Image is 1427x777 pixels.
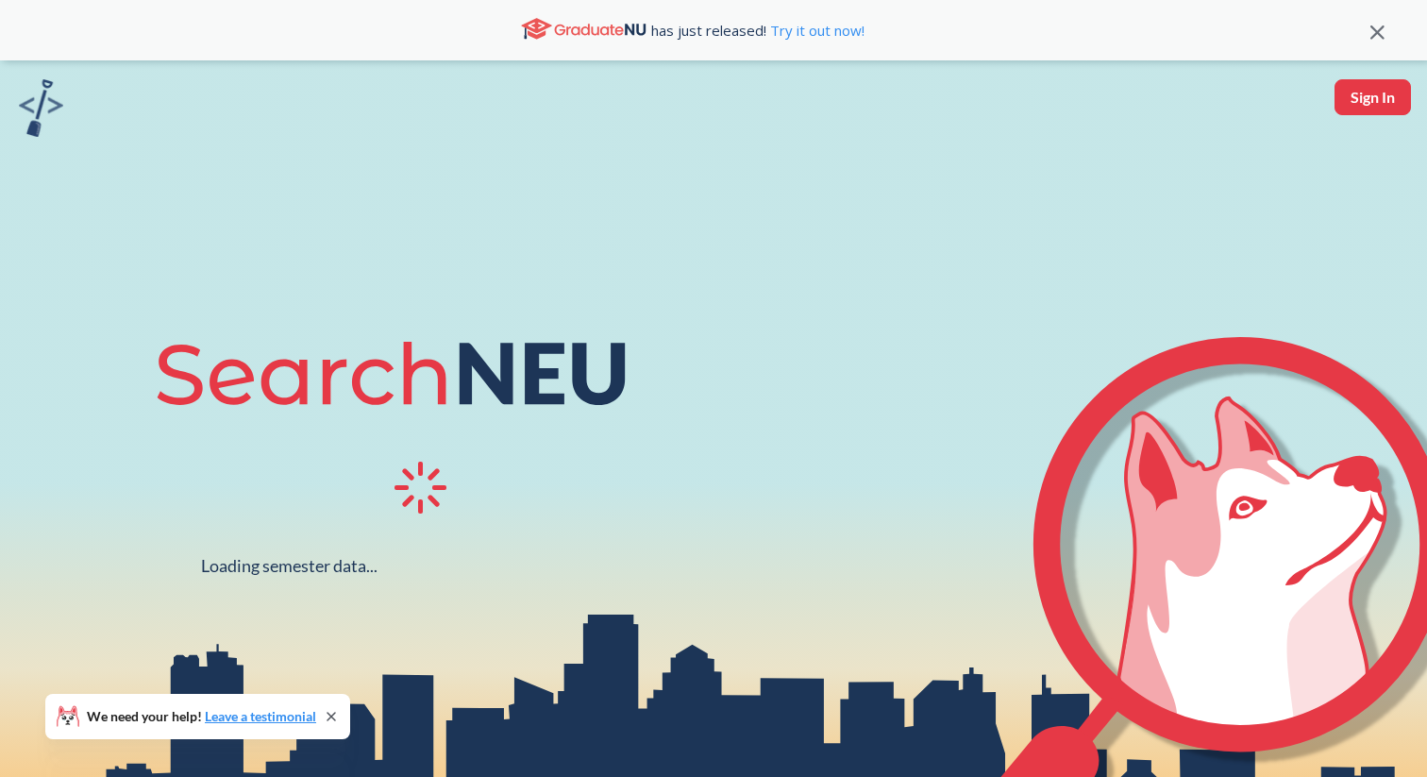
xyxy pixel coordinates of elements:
[87,710,316,723] span: We need your help!
[205,708,316,724] a: Leave a testimonial
[651,20,865,41] span: has just released!
[766,21,865,40] a: Try it out now!
[201,555,378,577] div: Loading semester data...
[1335,79,1411,115] button: Sign In
[19,79,63,137] img: sandbox logo
[19,79,63,143] a: sandbox logo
